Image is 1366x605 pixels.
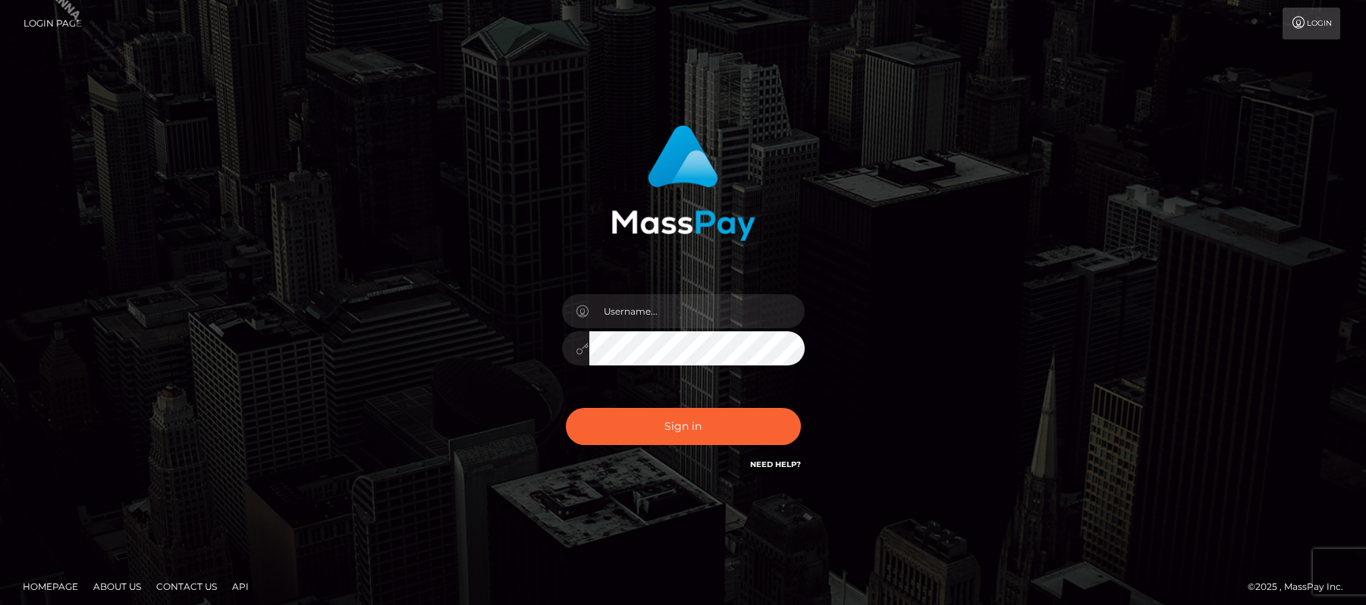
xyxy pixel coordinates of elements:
[87,575,147,598] a: About Us
[150,575,223,598] a: Contact Us
[1283,8,1340,39] a: Login
[750,459,801,469] a: Need Help?
[17,575,84,598] a: Homepage
[24,8,82,39] a: Login Page
[1248,578,1355,595] div: © 2025 , MassPay Inc.
[611,125,755,241] img: MassPay Login
[226,575,255,598] a: API
[566,408,801,445] button: Sign in
[589,294,805,328] input: Username...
